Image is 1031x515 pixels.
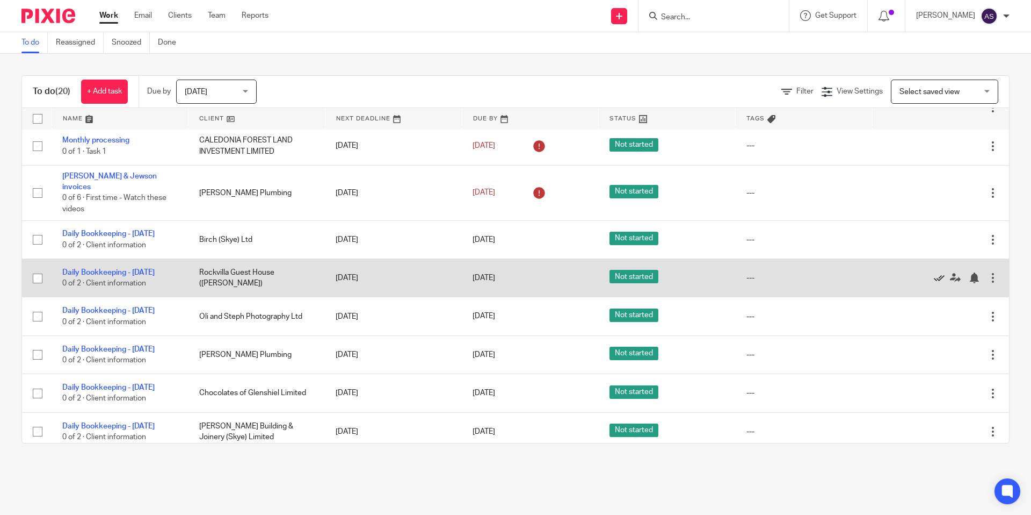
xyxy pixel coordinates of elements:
[934,273,950,283] a: Mark as done
[188,220,325,259] td: Birch (Skye) Ltd
[185,88,207,96] span: [DATE]
[33,86,70,97] h1: To do
[746,140,862,151] div: ---
[62,423,155,430] a: Daily Bookkeeping - [DATE]
[56,32,104,53] a: Reassigned
[62,230,155,238] a: Daily Bookkeeping - [DATE]
[134,10,152,21] a: Email
[188,259,325,297] td: Rockvilla Guest House ([PERSON_NAME])
[473,189,495,197] span: [DATE]
[62,195,166,213] span: 0 of 6 · First time - Watch these videos
[62,241,146,249] span: 0 of 2 · Client information
[62,307,155,314] a: Daily Bookkeeping - [DATE]
[62,356,146,364] span: 0 of 2 · Client information
[746,234,862,245] div: ---
[21,32,48,53] a: To do
[609,385,658,399] span: Not started
[609,232,658,245] span: Not started
[188,412,325,450] td: [PERSON_NAME] Building & Joinery (Skye) Limited
[746,188,862,198] div: ---
[473,313,495,320] span: [DATE]
[62,395,146,403] span: 0 of 2 · Client information
[62,137,129,144] a: Monthly processing
[473,274,495,282] span: [DATE]
[188,335,325,374] td: [PERSON_NAME] Plumbing
[815,12,856,19] span: Get Support
[609,309,658,322] span: Not started
[62,384,155,391] a: Daily Bookkeeping - [DATE]
[746,349,862,360] div: ---
[62,346,155,353] a: Daily Bookkeeping - [DATE]
[325,220,462,259] td: [DATE]
[242,10,268,21] a: Reports
[62,269,155,276] a: Daily Bookkeeping - [DATE]
[746,426,862,437] div: ---
[62,173,157,191] a: [PERSON_NAME] & Jewson invoices
[746,273,862,283] div: ---
[325,165,462,220] td: [DATE]
[21,9,75,23] img: Pixie
[81,80,128,104] a: + Add task
[609,185,658,198] span: Not started
[473,142,495,149] span: [DATE]
[168,10,192,21] a: Clients
[609,424,658,437] span: Not started
[837,88,883,95] span: View Settings
[609,138,658,152] span: Not started
[62,433,146,441] span: 0 of 2 · Client information
[660,13,757,23] input: Search
[147,86,171,97] p: Due by
[62,148,106,155] span: 0 of 1 · Task 1
[158,32,184,53] a: Done
[325,259,462,297] td: [DATE]
[473,428,495,435] span: [DATE]
[746,388,862,398] div: ---
[112,32,150,53] a: Snoozed
[99,10,118,21] a: Work
[188,374,325,412] td: Chocolates of Glenshiel Limited
[473,351,495,359] span: [DATE]
[325,127,462,165] td: [DATE]
[609,347,658,360] span: Not started
[188,297,325,335] td: Oli and Steph Photography Ltd
[188,127,325,165] td: CALEDONIA FOREST LAND INVESTMENT LIMITED
[796,88,814,95] span: Filter
[916,10,975,21] p: [PERSON_NAME]
[325,412,462,450] td: [DATE]
[473,389,495,397] span: [DATE]
[208,10,226,21] a: Team
[473,236,495,244] span: [DATE]
[746,311,862,322] div: ---
[899,88,960,96] span: Select saved view
[55,87,70,96] span: (20)
[62,318,146,326] span: 0 of 2 · Client information
[325,374,462,412] td: [DATE]
[746,116,765,121] span: Tags
[188,165,325,220] td: [PERSON_NAME] Plumbing
[325,297,462,335] td: [DATE]
[609,270,658,283] span: Not started
[62,280,146,287] span: 0 of 2 · Client information
[325,335,462,374] td: [DATE]
[981,8,998,25] img: svg%3E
